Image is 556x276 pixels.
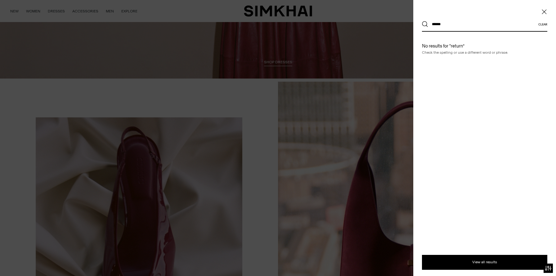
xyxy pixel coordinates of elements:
button: Search [422,21,428,27]
button: Clear [538,23,547,26]
input: What are you looking for? [428,17,538,31]
button: View all results [422,255,547,270]
button: Close [541,9,547,15]
p: Check the spelling or use a different word or phrase. [422,50,547,55]
h4: No results for “return” [422,43,547,50]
